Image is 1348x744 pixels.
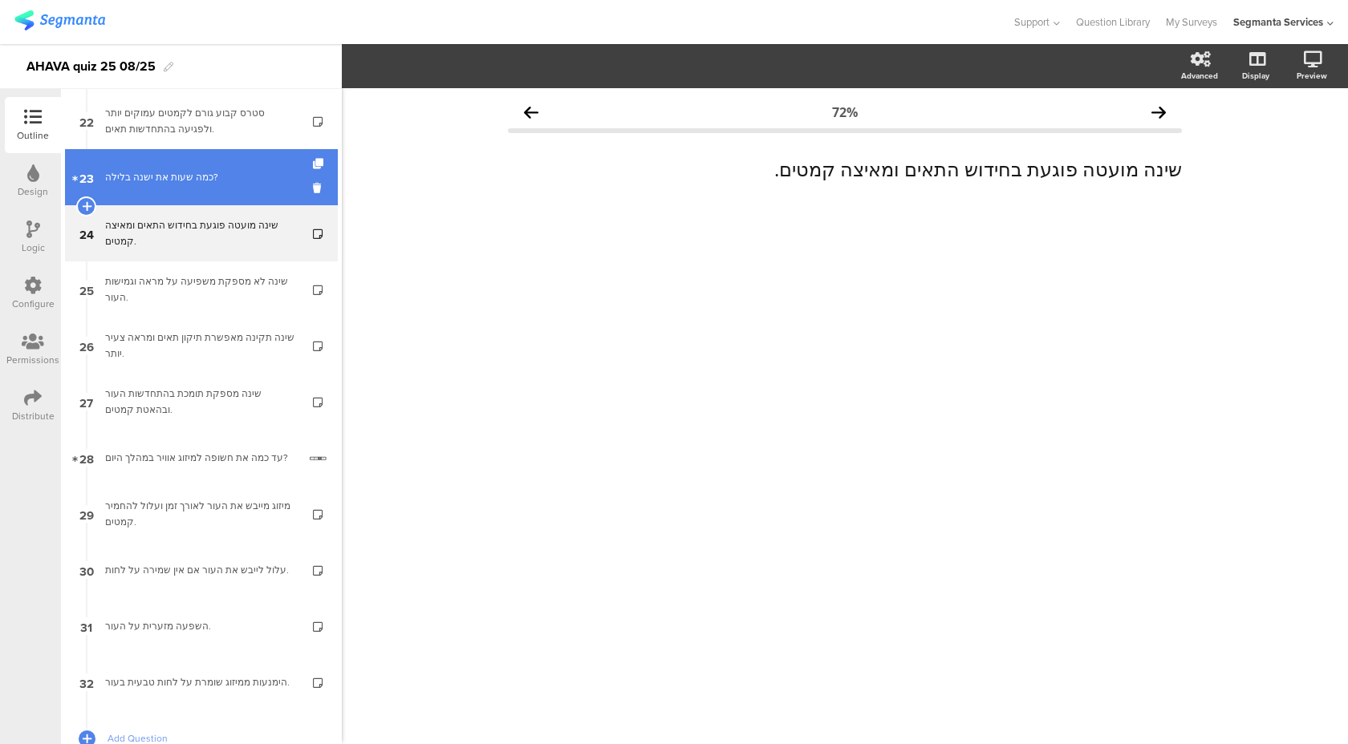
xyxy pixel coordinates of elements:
div: שינה תקינה מאפשרת תיקון תאים ומראה צעיר יותר. [105,330,297,362]
span: 22 [79,112,94,130]
div: AHAVA quiz 25 08/25 [26,54,156,79]
div: השפעה מזערית על העור. [105,618,297,634]
div: שינה מספקת תומכת בהתחדשות העור ובהאטת קמטים. [105,386,297,418]
a: 32 הימנעות ממיזוג שומרת על לחות טבעית בעור. [65,654,338,710]
span: 29 [79,505,94,523]
p: שינה מועטה פוגעת בחידוש התאים ומאיצה קמטים. [508,157,1182,181]
a: 30 עלול לייבש את העור אם אין שמירה על לחות. [65,542,338,598]
div: Configure [12,297,55,311]
div: כמה שעות את ישנה בלילה? [105,169,297,185]
div: עד כמה את חשופה למיזוג אוויר במהלך היום? [105,450,298,466]
a: 27 שינה מספקת תומכת בהתחדשות העור ובהאטת קמטים. [65,374,338,430]
div: Display [1242,70,1269,82]
div: Outline [17,128,49,143]
div: עלול לייבש את העור אם אין שמירה על לחות. [105,562,297,578]
span: 27 [79,393,93,410]
div: Design [18,184,48,199]
i: Duplicate [313,159,327,169]
img: segmanta logo [14,10,105,30]
a: 23 כמה שעות את ישנה בלילה? [65,149,338,205]
div: מיזוג מייבש את העור לאורך זמן ועלול להחמיר קמטים. [105,498,297,530]
div: Segmanta Services [1233,14,1323,30]
span: 26 [79,337,94,354]
div: Advanced [1181,70,1218,82]
div: שינה מועטה פוגעת בחידוש התאים ומאיצה קמטים. [105,217,297,249]
a: 29 מיזוג מייבש את העור לאורך זמן ועלול להחמיר קמטים. [65,486,338,542]
div: Preview [1297,70,1327,82]
a: 26 שינה תקינה מאפשרת תיקון תאים ומראה צעיר יותר. [65,317,338,374]
a: 24 שינה מועטה פוגעת בחידוש התאים ומאיצה קמטים. [65,205,338,261]
a: 28 עד כמה את חשופה למיזוג אוויר במהלך היום? [65,430,338,486]
div: שינה לא מספקת משפיעה על מראה וגמישות העור. [105,273,297,305]
div: הימנעות ממיזוג שומרת על לחות טבעית בעור. [105,674,297,690]
div: Logic [22,241,45,255]
span: 25 [79,281,94,298]
span: Support [1014,14,1050,30]
span: 24 [79,224,94,242]
span: 30 [79,561,94,579]
span: 32 [79,673,94,691]
div: 72% [832,103,858,121]
div: סטרס קבוע גורם לקמטים עמוקים יותר ולפגיעה בהתחדשות תאים. [105,105,297,137]
a: 31 השפעה מזערית על העור. [65,598,338,654]
a: 22 סטרס קבוע גורם לקמטים עמוקים יותר ולפגיעה בהתחדשות תאים. [65,93,338,149]
div: Permissions [6,353,59,367]
a: 25 שינה לא מספקת משפיעה על מראה וגמישות העור. [65,261,338,317]
span: 28 [79,449,94,467]
span: 23 [79,168,94,186]
span: 31 [80,617,92,635]
div: Distribute [12,409,55,423]
i: Delete [313,180,327,196]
